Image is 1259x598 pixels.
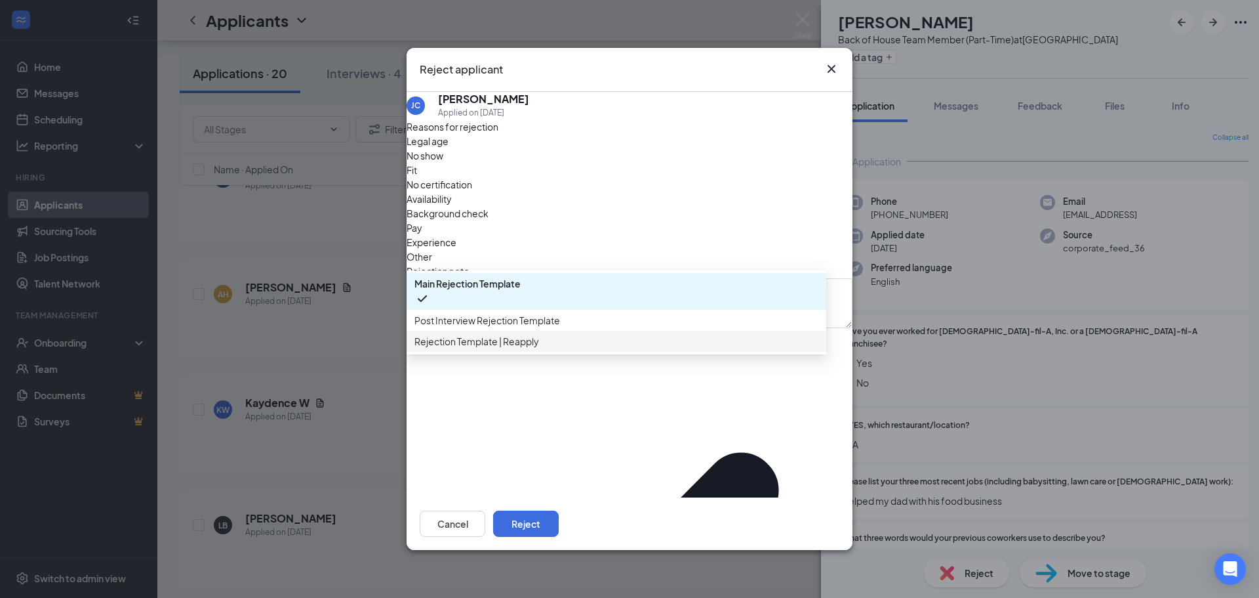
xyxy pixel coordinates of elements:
[407,249,432,264] span: Other
[414,334,539,349] span: Rejection Template | Reapply
[407,163,417,177] span: Fit
[420,61,503,78] h3: Reject applicant
[438,106,529,119] div: Applied on [DATE]
[414,276,521,291] span: Main Rejection Template
[407,177,472,192] span: No certification
[824,61,839,77] button: Close
[407,265,470,277] span: Rejection note
[407,221,422,235] span: Pay
[407,148,443,163] span: No show
[493,511,559,537] button: Reject
[414,291,430,307] svg: Checkmark
[414,313,560,328] span: Post Interview Rejection Template
[407,134,449,148] span: Legal age
[438,92,529,106] h5: [PERSON_NAME]
[824,61,839,77] svg: Cross
[411,100,420,111] div: JC
[420,511,485,537] button: Cancel
[407,235,456,249] span: Experience
[407,192,452,206] span: Availability
[407,121,498,133] span: Reasons for rejection
[407,206,489,221] span: Background check
[1214,553,1246,585] div: Open Intercom Messenger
